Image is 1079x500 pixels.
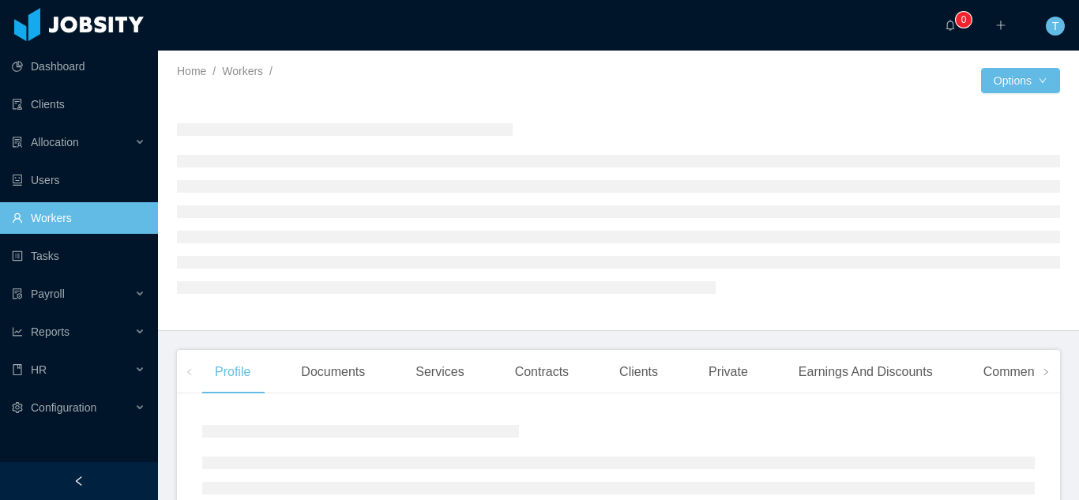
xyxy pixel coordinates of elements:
span: Payroll [31,288,65,300]
i: icon: left [186,368,194,376]
i: icon: book [12,364,23,375]
i: icon: file-protect [12,288,23,299]
span: Configuration [31,401,96,414]
div: Services [403,350,476,394]
div: Earnings And Discounts [786,350,946,394]
i: icon: right [1042,368,1050,376]
i: icon: bell [945,20,956,31]
span: / [269,65,273,77]
span: HR [31,363,47,376]
div: Documents [288,350,378,394]
a: icon: pie-chartDashboard [12,51,145,82]
i: icon: plus [995,20,1006,31]
i: icon: solution [12,137,23,148]
div: Clients [607,350,671,394]
div: Private [696,350,761,394]
button: Optionsicon: down [981,68,1060,93]
div: Profile [202,350,263,394]
a: Home [177,65,206,77]
div: Contracts [502,350,581,394]
sup: 0 [956,12,972,28]
div: Comments [971,350,1057,394]
a: icon: userWorkers [12,202,145,234]
a: Workers [222,65,263,77]
span: / [212,65,216,77]
a: icon: robotUsers [12,164,145,196]
a: icon: profileTasks [12,240,145,272]
a: icon: auditClients [12,88,145,120]
span: T [1052,17,1059,36]
i: icon: line-chart [12,326,23,337]
span: Reports [31,325,70,338]
span: Allocation [31,136,79,148]
i: icon: setting [12,402,23,413]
